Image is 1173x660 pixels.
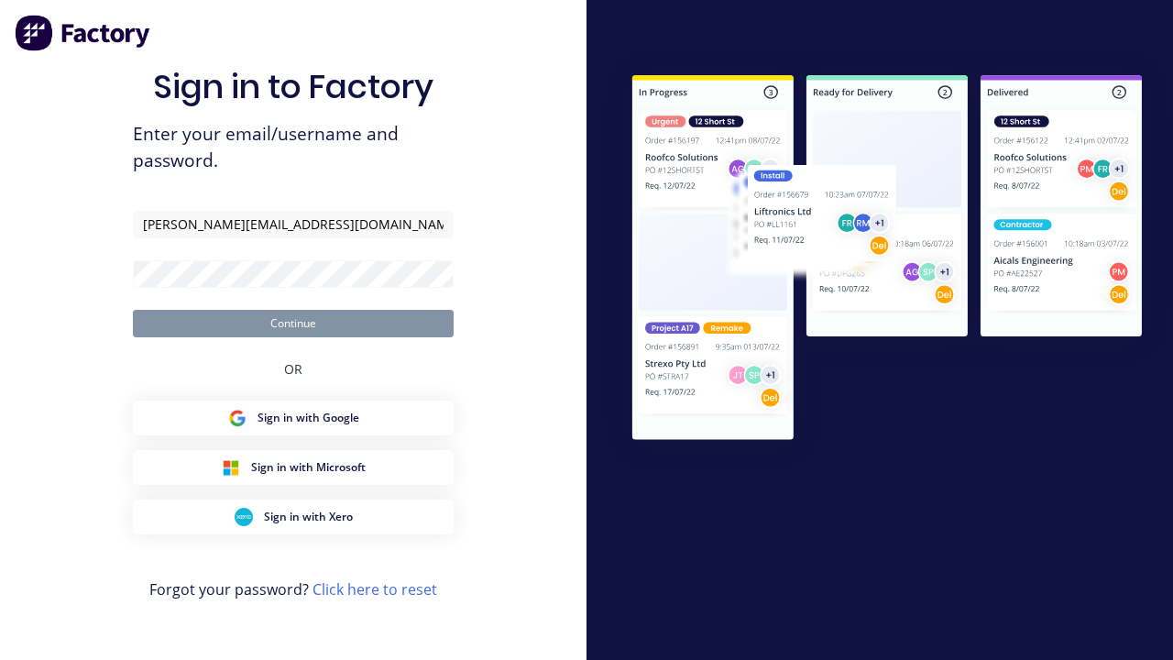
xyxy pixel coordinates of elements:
div: OR [284,337,302,401]
img: Microsoft Sign in [222,458,240,477]
button: Xero Sign inSign in with Xero [133,500,454,534]
span: Enter your email/username and password. [133,121,454,174]
span: Forgot your password? [149,578,437,600]
span: Sign in with Xero [264,509,353,525]
button: Continue [133,310,454,337]
img: Factory [15,15,152,51]
img: Xero Sign in [235,508,253,526]
a: Click here to reset [312,579,437,599]
h1: Sign in to Factory [153,67,433,106]
span: Sign in with Microsoft [251,459,366,476]
img: Google Sign in [228,409,247,427]
span: Sign in with Google [258,410,359,426]
button: Google Sign inSign in with Google [133,401,454,435]
img: Sign in [601,47,1173,473]
button: Microsoft Sign inSign in with Microsoft [133,450,454,485]
input: Email/Username [133,211,454,238]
